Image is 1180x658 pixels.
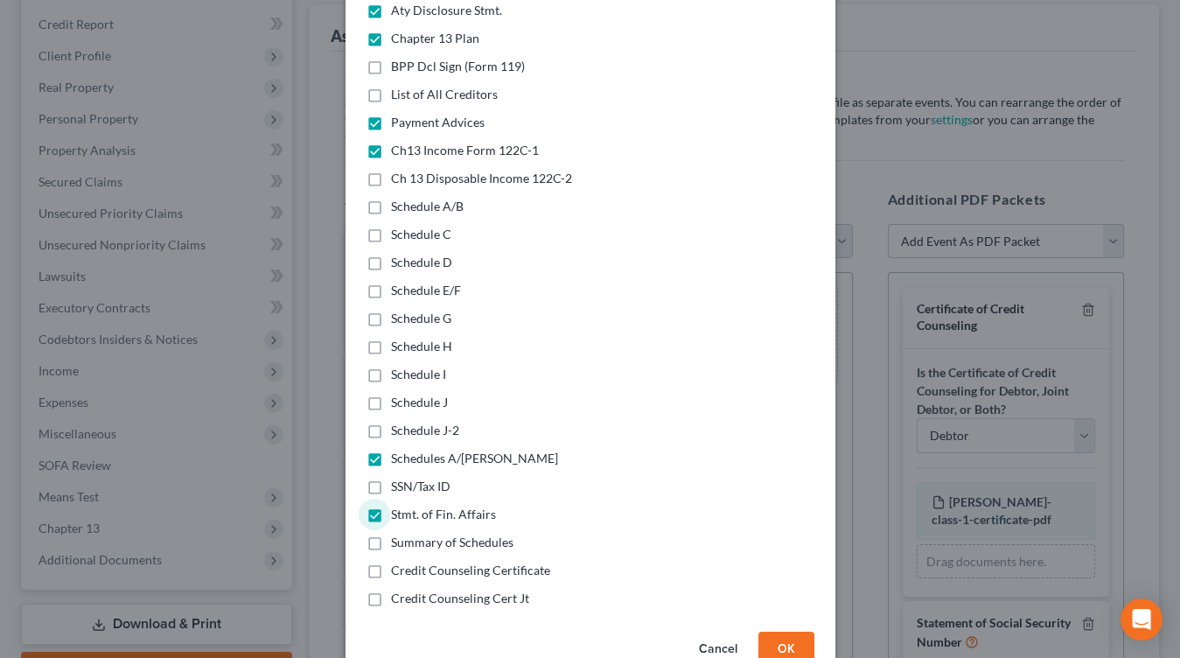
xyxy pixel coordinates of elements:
span: Ch 13 Disposable Income 122C-2 [391,171,572,185]
span: Credit Counseling Certificate [391,563,550,577]
span: List of All Creditors [391,87,498,101]
span: Schedule J-2 [391,423,459,437]
span: Schedule I [391,367,446,381]
span: Payment Advices [391,115,485,129]
span: Chapter 13 Plan [391,31,479,45]
span: BPP Dcl Sign (Form 119) [391,59,525,73]
span: Ch13 Income Form 122C-1 [391,143,539,157]
span: Schedule J [391,395,448,409]
span: Schedule H [391,339,452,353]
span: Credit Counseling Cert Jt [391,591,529,605]
span: Summary of Schedules [391,535,513,549]
span: Aty Disclosure Stmt. [391,3,502,17]
span: Stmt. of Fin. Affairs [391,507,496,521]
span: Schedule D [391,255,452,269]
span: Schedule A/B [391,199,464,213]
span: Schedules A/[PERSON_NAME] [391,451,558,465]
div: Open Intercom Messenger [1121,598,1163,640]
span: SSN/Tax ID [391,479,450,493]
span: Schedule E/F [391,283,461,297]
span: Schedule G [391,311,451,325]
span: Schedule C [391,227,451,241]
